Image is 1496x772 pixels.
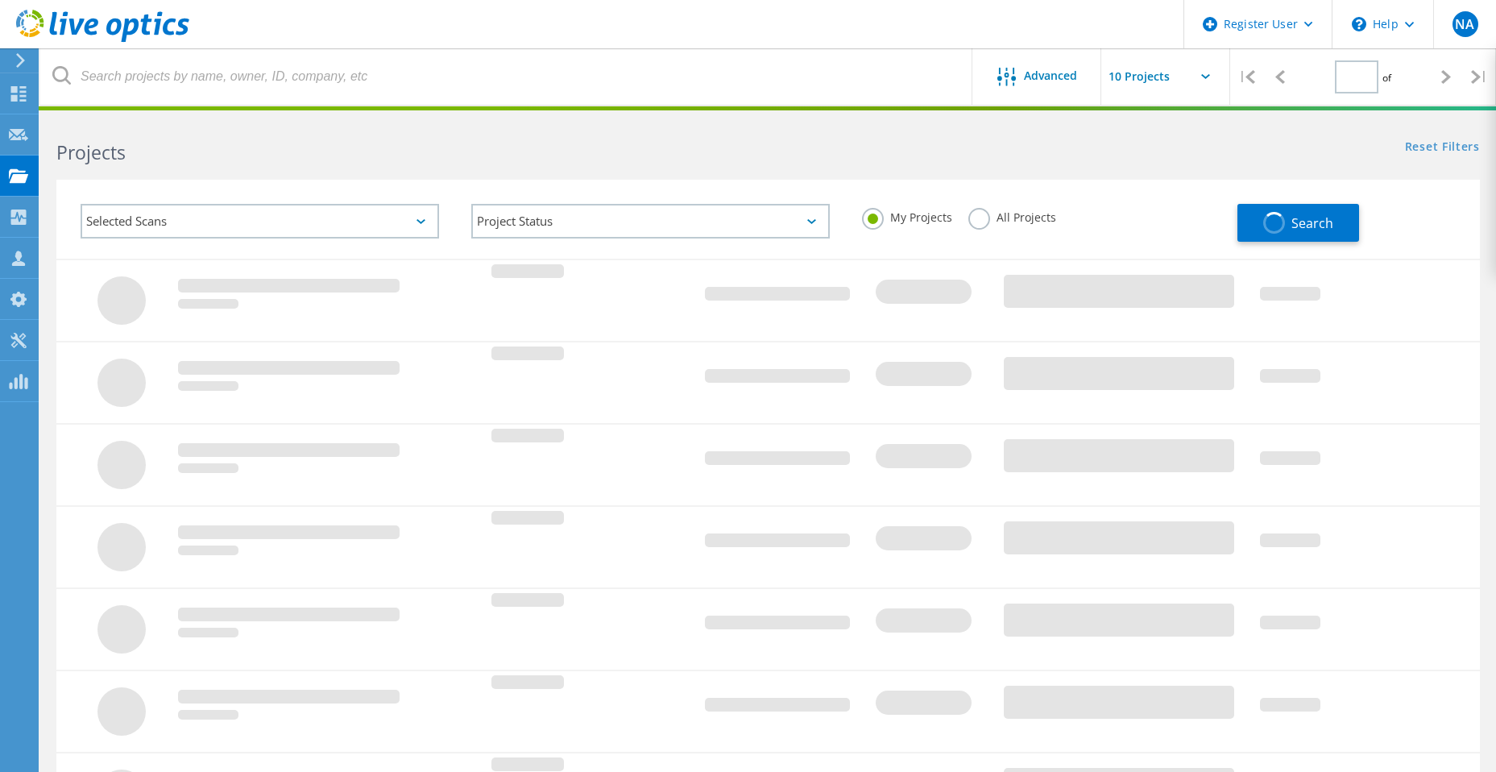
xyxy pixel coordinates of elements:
[471,204,830,239] div: Project Status
[1352,17,1366,31] svg: \n
[1230,48,1263,106] div: |
[1237,204,1359,242] button: Search
[1024,70,1077,81] span: Advanced
[1291,214,1333,232] span: Search
[968,208,1056,223] label: All Projects
[16,34,189,45] a: Live Optics Dashboard
[1405,141,1480,155] a: Reset Filters
[81,204,439,239] div: Selected Scans
[1382,71,1391,85] span: of
[1463,48,1496,106] div: |
[40,48,973,105] input: Search projects by name, owner, ID, company, etc
[56,139,126,165] b: Projects
[862,208,952,223] label: My Projects
[1455,18,1474,31] span: NA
